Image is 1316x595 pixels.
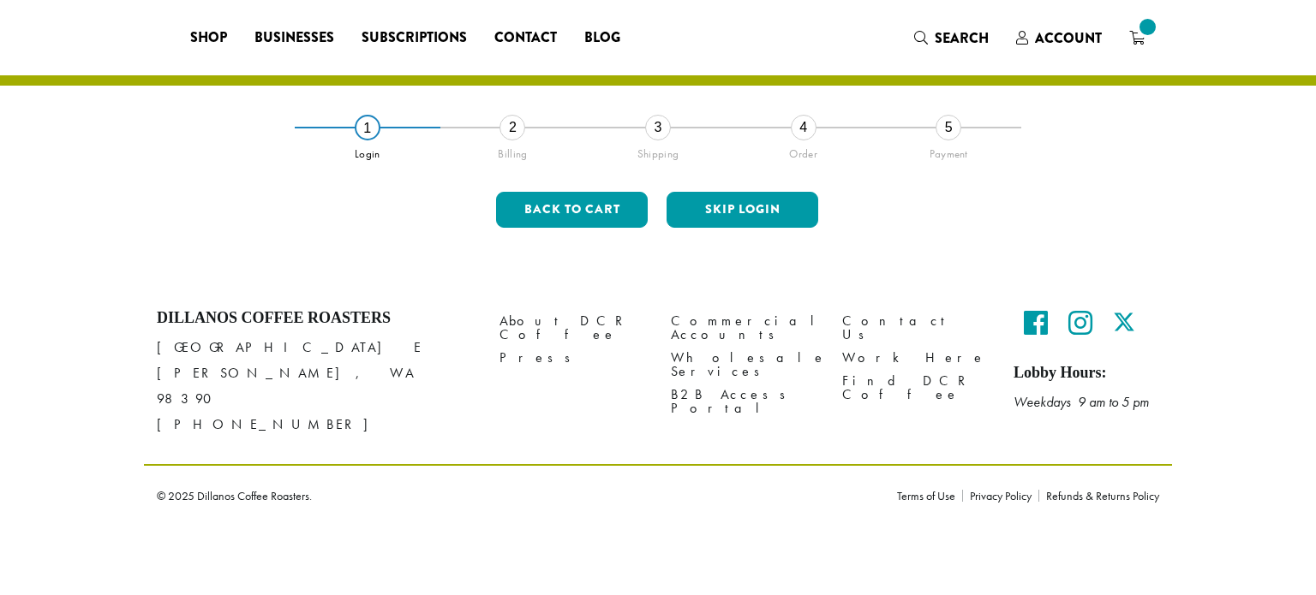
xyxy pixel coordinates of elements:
span: Account [1035,28,1102,48]
a: Contact Us [842,309,988,346]
div: Shipping [585,140,731,161]
p: [GEOGRAPHIC_DATA] E [PERSON_NAME], WA 98390 [PHONE_NUMBER] [157,335,474,437]
button: Skip Login [667,192,818,228]
button: Back to cart [496,192,648,228]
div: Order [731,140,876,161]
div: Login [295,140,440,161]
a: Find DCR Coffee [842,370,988,407]
a: Press [499,347,645,370]
a: Terms of Use [897,490,962,502]
span: Blog [584,27,620,49]
span: Contact [494,27,557,49]
h4: Dillanos Coffee Roasters [157,309,474,328]
div: 2 [499,115,525,140]
span: Businesses [254,27,334,49]
em: Weekdays 9 am to 5 pm [1014,393,1149,411]
a: Shop [176,24,241,51]
a: Work Here [842,347,988,370]
a: Commercial Accounts [671,309,817,346]
a: Refunds & Returns Policy [1038,490,1159,502]
div: 5 [936,115,961,140]
p: © 2025 Dillanos Coffee Roasters. [157,490,871,502]
div: 4 [791,115,817,140]
a: Search [900,24,1002,52]
div: 3 [645,115,671,140]
div: Billing [440,140,586,161]
h5: Lobby Hours: [1014,364,1159,383]
a: Privacy Policy [962,490,1038,502]
span: Shop [190,27,227,49]
div: Payment [876,140,1021,161]
span: Subscriptions [362,27,467,49]
div: 1 [355,115,380,140]
a: About DCR Coffee [499,309,645,346]
span: Search [935,28,989,48]
a: Wholesale Services [671,347,817,384]
a: B2B Access Portal [671,384,817,420]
